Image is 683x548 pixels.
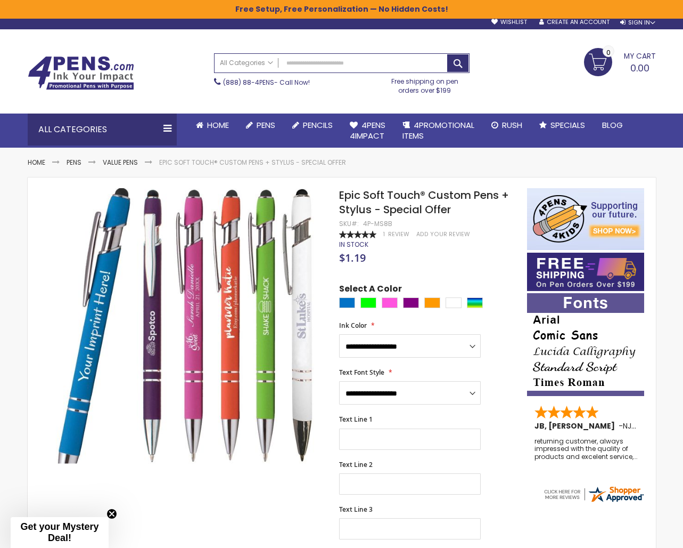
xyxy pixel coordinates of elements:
[215,54,278,71] a: All Categories
[341,114,394,148] a: 4Pens4impact
[159,158,346,167] li: Epic Soft Touch® Custom Pens + Stylus - Special Offer
[339,240,368,249] span: In stock
[363,220,392,228] div: 4P-MS8b
[594,114,631,137] a: Blog
[339,283,402,297] span: Select A Color
[623,421,636,431] span: NJ
[382,297,398,308] div: Pink
[339,219,359,228] strong: SKU
[602,119,623,131] span: Blog
[223,78,310,87] span: - Call Now!
[339,321,367,330] span: Ink Color
[542,485,645,504] img: 4pens.com widget logo
[402,119,474,141] span: 4PROMOTIONAL ITEMS
[237,114,284,137] a: Pens
[257,119,275,131] span: Pens
[48,187,325,464] img: Epic Soft Touch® Custom Pens + Stylus - Special Offer
[383,230,411,238] a: 1 Review
[483,114,531,137] a: Rush
[220,59,273,67] span: All Categories
[531,114,594,137] a: Specials
[106,509,117,519] button: Close teaser
[303,119,333,131] span: Pencils
[380,73,470,94] div: Free shipping on pen orders over $199
[620,19,655,27] div: Sign In
[394,114,483,148] a: 4PROMOTIONALITEMS
[284,114,341,137] a: Pencils
[339,368,384,377] span: Text Font Style
[491,18,527,26] a: Wishlist
[630,61,649,75] span: 0.00
[606,47,611,58] span: 0
[467,297,483,308] div: Assorted
[207,119,229,131] span: Home
[339,460,373,469] span: Text Line 2
[403,297,419,308] div: Purple
[339,415,373,424] span: Text Line 1
[502,119,522,131] span: Rush
[527,293,644,396] img: font-personalization-examples
[350,119,385,141] span: 4Pens 4impact
[550,119,585,131] span: Specials
[584,48,656,75] a: 0.00 0
[339,231,376,238] div: 100%
[534,421,619,431] span: JB, [PERSON_NAME]
[28,56,134,90] img: 4Pens Custom Pens and Promotional Products
[383,230,385,238] span: 1
[424,297,440,308] div: Orange
[416,230,470,238] a: Add Your Review
[527,188,644,250] img: 4pens 4 kids
[28,158,45,167] a: Home
[527,253,644,291] img: Free shipping on orders over $199
[67,158,81,167] a: Pens
[539,18,610,26] a: Create an Account
[339,505,373,514] span: Text Line 3
[542,497,645,506] a: 4pens.com certificate URL
[11,517,109,548] div: Get your Mystery Deal!Close teaser
[339,297,355,308] div: Blue Light
[534,438,638,461] div: returning customer, always impressed with the quality of products and excelent service, will retu...
[446,297,462,308] div: White
[28,114,177,146] div: All Categories
[103,158,138,167] a: Value Pens
[388,230,409,238] span: Review
[187,114,237,137] a: Home
[20,521,98,543] span: Get your Mystery Deal!
[339,240,368,249] div: Availability
[339,251,366,265] span: $1.19
[339,188,509,217] span: Epic Soft Touch® Custom Pens + Stylus - Special Offer
[360,297,376,308] div: Lime Green
[223,78,274,87] a: (888) 88-4PENS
